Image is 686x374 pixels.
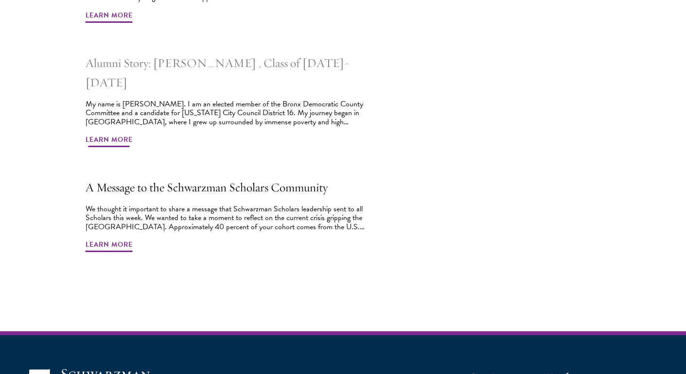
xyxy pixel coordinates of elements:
[86,204,365,231] div: We thought it important to share a message that Schwarzman Scholars leadership sent to all Schola...
[86,134,133,149] span: Learn More
[86,9,133,24] span: Learn More
[86,100,365,126] div: My name is [PERSON_NAME]. I am an elected member of the Bronx Democratic County Committee and a c...
[86,53,365,92] h2: Alumni Story: [PERSON_NAME] , Class of [DATE]-[DATE]
[86,178,365,254] a: A Message to the Schwarzman Scholars Community We thought it important to share a message that Sc...
[86,53,365,149] a: Alumni Story: [PERSON_NAME] , Class of [DATE]-[DATE] My name is [PERSON_NAME]. I am an elected me...
[86,238,133,254] span: Learn More
[86,178,365,197] h2: A Message to the Schwarzman Scholars Community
